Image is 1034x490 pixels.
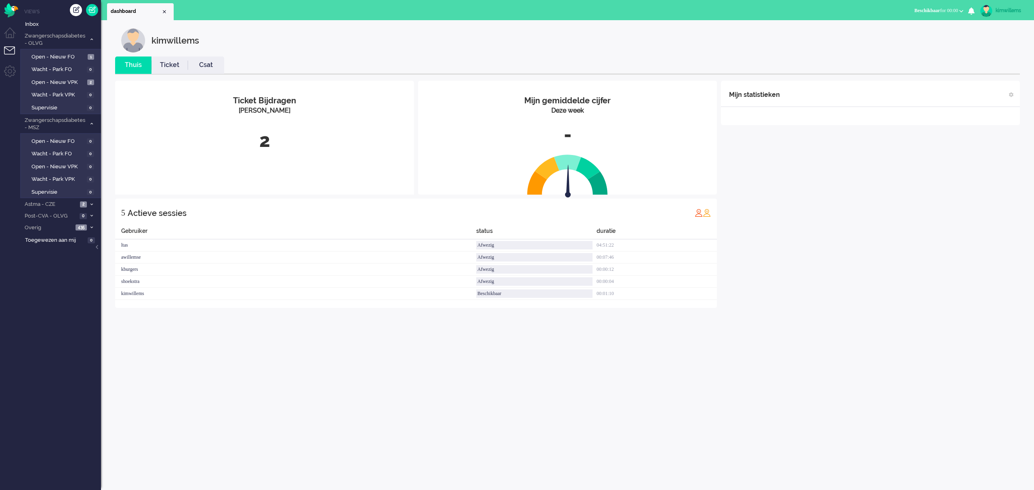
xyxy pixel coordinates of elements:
span: Beschikbaar [914,8,940,13]
div: Afwezig [476,265,593,274]
a: Open - Nieuw VPK 2 [23,77,100,86]
li: Views [24,8,101,15]
div: Mijn gemiddelde cijfer [424,95,711,107]
a: Toegewezen aan mij 0 [23,235,101,244]
div: awillemse [115,251,476,264]
a: Open - Nieuw VPK 0 [23,162,100,171]
span: Wacht - Park FO [32,150,85,158]
div: 00:01:10 [597,288,717,300]
span: 0 [87,164,94,170]
span: Open - Nieuw VPK [32,163,85,171]
span: Supervisie [32,188,85,196]
span: 0 [87,151,94,157]
a: kimwillems [979,5,1026,17]
div: shoekstra [115,276,476,288]
img: arrow.svg [551,165,585,199]
div: kimwillems [151,28,199,52]
div: 5 [121,205,125,221]
div: Afwezig [476,277,593,286]
span: Post-CVA - OLVG [23,212,77,220]
span: Zwangerschapsdiabetes - MSZ [23,117,86,132]
div: Actieve sessies [128,205,187,221]
div: kburgers [115,264,476,276]
span: Wacht - Park FO [32,66,85,73]
span: 0 [80,213,87,219]
li: Beschikbaarfor 00:00 [910,2,968,20]
span: Inbox [25,21,101,28]
a: Supervisie 0 [23,187,100,196]
div: Creëer ticket [70,4,82,16]
span: Open - Nieuw FO [32,138,85,145]
div: Mijn statistieken [729,87,780,103]
div: Close tab [161,8,168,15]
button: Beschikbaarfor 00:00 [910,5,968,17]
div: 2 [121,128,408,154]
li: Dashboard menu [4,27,22,46]
div: 00:00:12 [597,264,717,276]
div: kimwillems [115,288,476,300]
a: Csat [188,61,224,70]
span: Open - Nieuw VPK [32,79,85,86]
a: Wacht - Park FO 0 [23,149,100,158]
a: Open - Nieuw FO 0 [23,136,100,145]
img: flow_omnibird.svg [4,3,18,17]
span: 0 [87,189,94,195]
div: 00:07:46 [597,251,717,264]
img: profile_red.svg [695,209,703,217]
div: Afwezig [476,253,593,262]
li: Csat [188,57,224,74]
span: Supervisie [32,104,85,112]
div: status [476,227,597,239]
div: Afwezig [476,241,593,249]
a: Supervisie 0 [23,103,100,112]
a: Quick Ticket [86,4,98,16]
a: Wacht - Park FO 0 [23,65,100,73]
a: Open - Nieuw FO 1 [23,52,100,61]
div: Deze week [424,106,711,115]
li: Ticket [151,57,188,74]
span: 1 [88,54,94,60]
span: Open - Nieuw FO [32,53,86,61]
img: profile_orange.svg [703,209,711,217]
a: Wacht - Park VPK 0 [23,90,100,99]
div: - [424,121,711,148]
span: Wacht - Park VPK [32,176,85,183]
span: 2 [80,201,87,207]
img: avatar [980,5,992,17]
div: Ticket Bijdragen [121,95,408,107]
li: Tickets menu [4,46,22,65]
div: 00:00:04 [597,276,717,288]
span: 435 [76,224,87,230]
span: for 00:00 [914,8,958,13]
span: 0 [87,138,94,144]
span: 0 [88,237,95,243]
div: duratie [597,227,717,239]
span: Overig [23,224,73,232]
img: semi_circle.svg [527,154,608,195]
a: Omnidesk [4,5,18,11]
span: Wacht - Park VPK [32,91,85,99]
div: ltas [115,239,476,251]
img: customer.svg [121,28,145,52]
div: Gebruiker [115,227,476,239]
a: Inbox [23,19,101,28]
span: 2 [87,80,94,86]
span: 0 [87,105,94,111]
li: Dashboard [107,3,174,20]
li: Admin menu [4,65,22,84]
span: Toegewezen aan mij [25,237,85,244]
span: dashboard [111,8,161,15]
span: 0 [87,176,94,182]
div: kimwillems [996,6,1026,15]
li: Thuis [115,57,151,74]
a: Thuis [115,61,151,70]
a: Wacht - Park VPK 0 [23,174,100,183]
span: 0 [87,67,94,73]
span: Astma - CZE [23,201,78,208]
div: Beschikbaar [476,289,593,298]
span: Zwangerschapsdiabetes - OLVG [23,32,86,47]
div: 04:51:22 [597,239,717,251]
div: [PERSON_NAME] [121,106,408,115]
span: 0 [87,92,94,98]
a: Ticket [151,61,188,70]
